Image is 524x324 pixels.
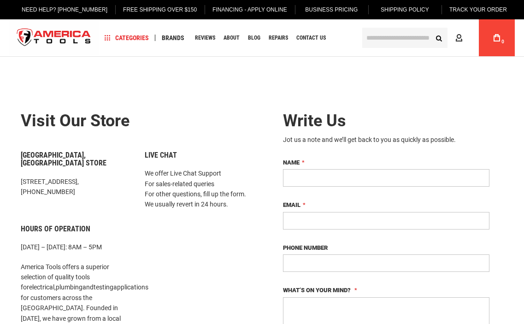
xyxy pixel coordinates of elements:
[224,35,240,41] span: About
[29,283,54,291] a: electrical
[9,21,99,55] a: store logo
[21,151,131,167] h6: [GEOGRAPHIC_DATA], [GEOGRAPHIC_DATA] Store
[21,177,131,197] p: [STREET_ADDRESS], [PHONE_NUMBER]
[269,35,288,41] span: Repairs
[283,135,490,144] div: Jot us a note and we’ll get back to you as quickly as possible.
[488,19,506,56] a: 0
[56,283,82,291] a: plumbing
[265,32,292,44] a: Repairs
[94,283,113,291] a: testing
[283,159,300,166] span: Name
[191,32,219,44] a: Reviews
[100,32,153,44] a: Categories
[105,35,149,41] span: Categories
[158,32,188,44] a: Brands
[21,225,131,233] h6: Hours of Operation
[244,32,265,44] a: Blog
[283,111,346,130] span: Write Us
[145,151,255,159] h6: Live Chat
[9,21,99,55] img: America Tools
[219,32,244,44] a: About
[501,39,504,44] span: 0
[21,242,131,252] p: [DATE] – [DATE]: 8AM – 5PM
[145,168,255,210] p: We offer Live Chat Support For sales-related queries For other questions, fill up the form. We us...
[430,29,447,47] button: Search
[283,244,328,251] span: Phone Number
[248,35,260,41] span: Blog
[21,112,255,130] h2: Visit our store
[283,201,300,208] span: Email
[292,32,330,44] a: Contact Us
[195,35,215,41] span: Reviews
[381,6,429,13] span: Shipping Policy
[296,35,326,41] span: Contact Us
[283,287,351,294] span: What’s on your mind?
[162,35,184,41] span: Brands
